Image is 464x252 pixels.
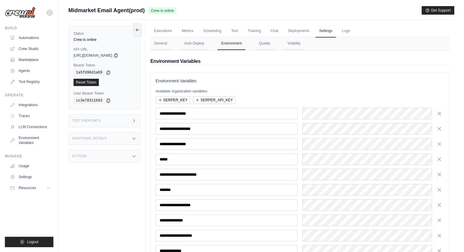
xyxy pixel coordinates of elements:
[228,25,242,38] a: Test
[74,63,135,68] label: Bearer Token
[200,25,225,38] a: Scheduling
[244,25,264,38] a: Training
[19,185,36,190] span: Resources
[68,6,145,15] span: Midmarket Email Agent(prod)
[284,37,304,50] button: Visibility
[338,25,354,38] a: Logs
[7,33,53,43] a: Automations
[74,53,112,58] span: [URL][DOMAIN_NAME]
[7,161,53,171] a: Usage
[72,137,106,140] h3: Additional Details
[218,37,245,50] button: Environment
[156,78,444,84] h3: Environment Variables
[150,37,449,50] nav: Tabs
[5,154,53,159] div: Manage
[178,25,197,38] a: Metrics
[5,7,35,19] img: Logo
[7,111,53,121] a: Traces
[7,183,53,193] button: Resources
[74,79,99,86] a: Reset Token
[150,58,449,65] h2: Environment Variables
[74,31,135,36] label: Status
[5,93,53,98] div: Operate
[315,25,336,38] a: Settings
[156,89,444,94] p: Available organization variables:
[150,25,176,38] a: Executions
[148,7,176,14] span: Crew is online
[7,66,53,76] a: Agents
[74,47,135,52] label: API URL
[284,25,313,38] a: Deployments
[72,119,101,123] h3: Test Endpoints
[193,96,236,104] button: SERPER_API_KEY
[74,97,105,104] code: cc3e78311693
[74,69,105,76] code: 1a5fd96d1a69
[27,239,38,244] span: Logout
[72,154,87,158] h3: Actions
[7,100,53,110] a: Integrations
[156,96,190,104] button: SERPER_KEY
[7,55,53,65] a: Marketplace
[422,6,454,15] button: Get Support
[74,91,135,96] label: User Bearer Token
[7,122,53,132] a: LLM Connections
[7,172,53,182] a: Settings
[74,37,135,42] div: Crew is online
[150,37,171,50] button: General
[7,133,53,148] a: Environment Variables
[255,37,274,50] button: Quality
[5,26,53,31] div: Build
[5,237,53,247] button: Logout
[7,44,53,54] a: Crew Studio
[267,25,282,38] a: Chat
[181,37,208,50] button: Auto Deploy
[7,77,53,87] a: Tool Registry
